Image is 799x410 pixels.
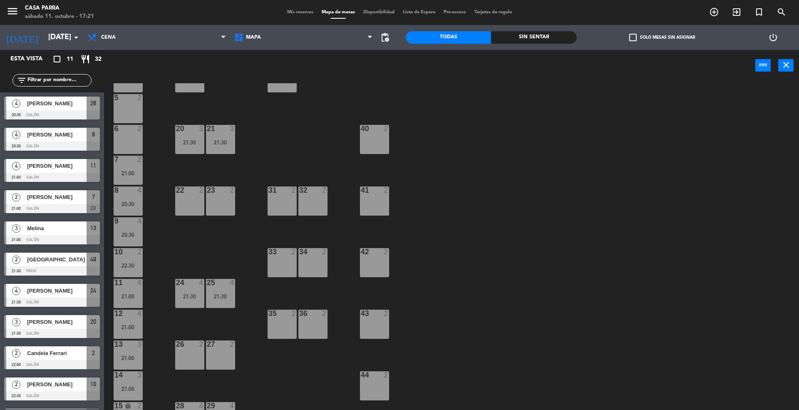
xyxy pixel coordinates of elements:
[137,340,142,348] div: 3
[27,286,87,295] span: [PERSON_NAME]
[27,318,87,326] span: [PERSON_NAME]
[230,402,235,410] div: 4
[318,10,359,15] span: Mapa de mesas
[12,193,20,201] span: 2
[6,5,19,20] button: menu
[629,34,637,41] span: check_box_outline_blank
[268,310,269,317] div: 35
[199,340,204,348] div: 2
[114,217,115,225] div: 9
[124,402,132,409] i: lock
[71,32,81,42] i: arrow_drop_down
[322,310,327,317] div: 2
[291,186,296,194] div: 2
[90,223,96,233] span: 13
[137,279,142,286] div: 4
[768,32,778,42] i: power_settings_new
[4,54,60,64] div: Esta vista
[90,286,96,296] span: 24
[114,402,115,410] div: 15
[114,201,143,207] div: 20:30
[114,156,115,163] div: 7
[137,125,142,132] div: 2
[27,349,87,358] span: Candela Ferrari
[137,217,142,225] div: 4
[175,293,204,299] div: 21:30
[491,31,576,44] div: Sin sentar
[384,310,389,317] div: 2
[114,125,115,132] div: 6
[246,35,261,40] span: Mapa
[137,402,142,410] div: 2
[291,310,296,317] div: 2
[299,186,300,194] div: 32
[27,99,87,108] span: [PERSON_NAME]
[709,7,719,17] i: add_circle_outline
[27,76,91,85] input: Filtrar por nombre...
[755,59,771,72] button: power_input
[137,156,142,163] div: 2
[12,349,20,358] span: 2
[114,386,143,392] div: 21:00
[90,379,96,389] span: 10
[199,186,204,194] div: 2
[199,279,204,286] div: 4
[114,232,143,238] div: 20:30
[199,125,204,132] div: 3
[25,4,94,12] div: Casa Parra
[90,317,96,327] span: 20
[137,186,142,194] div: 4
[114,279,115,286] div: 11
[268,186,269,194] div: 31
[283,10,318,15] span: Mis reservas
[439,10,470,15] span: Pre-acceso
[299,310,300,317] div: 36
[781,60,791,70] i: close
[12,318,20,326] span: 3
[175,78,204,84] div: 22:00
[12,224,20,233] span: 3
[114,293,143,299] div: 21:00
[101,35,116,40] span: Cena
[6,5,19,17] i: menu
[27,162,87,170] span: [PERSON_NAME]
[12,99,20,108] span: 4
[137,310,142,317] div: 4
[114,371,115,379] div: 14
[629,34,695,41] label: Solo mesas sin asignar
[384,186,389,194] div: 2
[12,131,20,139] span: 4
[778,59,794,72] button: close
[27,255,87,264] span: [GEOGRAPHIC_DATA]
[25,12,94,21] div: sábado 11. octubre - 17:21
[114,263,143,268] div: 22:30
[17,75,27,85] i: filter_list
[406,31,491,44] div: Todas
[230,340,235,348] div: 2
[380,32,390,42] span: pending_actions
[90,161,96,171] span: 11
[137,248,142,256] div: 2
[95,55,102,64] span: 32
[12,256,20,264] span: 2
[230,125,235,132] div: 3
[137,371,142,379] div: 3
[777,7,787,17] i: search
[12,380,20,389] span: 2
[754,7,764,17] i: turned_in_not
[92,129,95,139] span: 8
[322,248,327,256] div: 2
[114,324,143,330] div: 21:00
